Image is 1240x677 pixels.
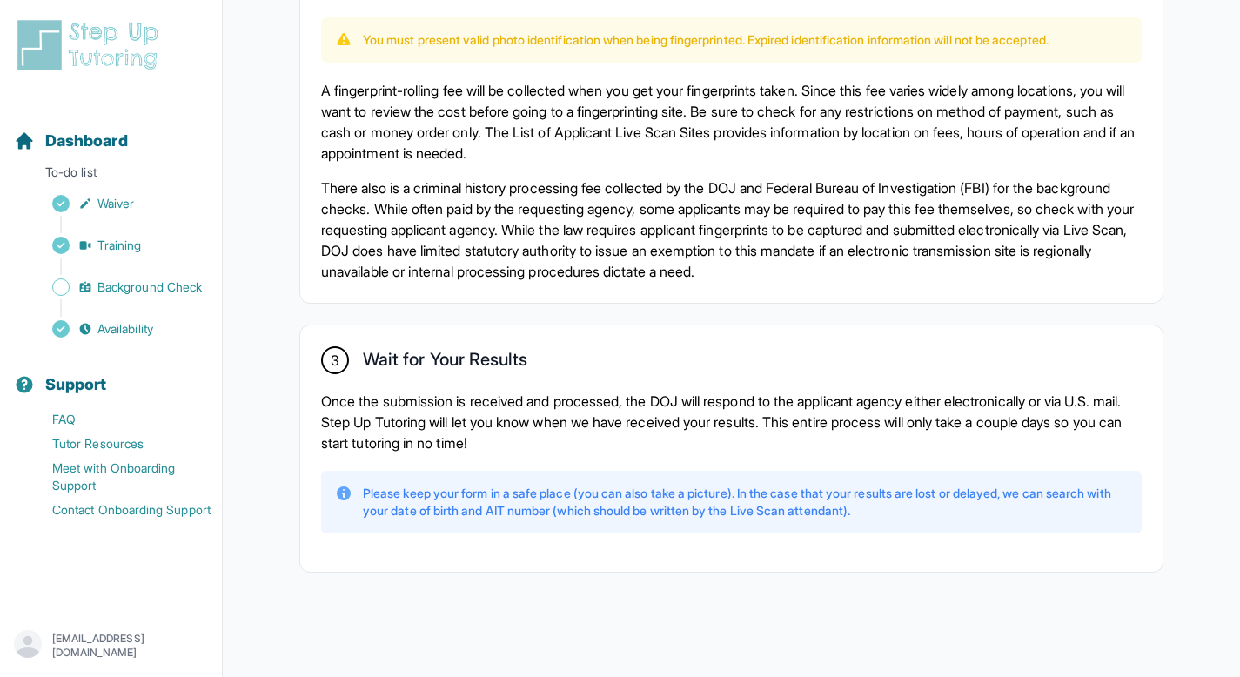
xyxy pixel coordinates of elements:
p: Once the submission is received and processed, the DOJ will respond to the applicant agency eithe... [321,391,1142,453]
p: A fingerprint-rolling fee will be collected when you get your fingerprints taken. Since this fee ... [321,80,1142,164]
a: Training [14,233,222,258]
a: Dashboard [14,129,128,153]
button: Dashboard [7,101,215,160]
p: To-do list [7,164,215,188]
span: Support [45,372,107,397]
a: Tutor Resources [14,432,222,456]
a: Availability [14,317,222,341]
a: Background Check [14,275,222,299]
span: Waiver [97,195,134,212]
p: There also is a criminal history processing fee collected by the DOJ and Federal Bureau of Invest... [321,178,1142,282]
span: Availability [97,320,153,338]
a: Contact Onboarding Support [14,498,222,522]
span: Dashboard [45,129,128,153]
p: Please keep your form in a safe place (you can also take a picture). In the case that your result... [363,485,1128,519]
button: [EMAIL_ADDRESS][DOMAIN_NAME] [14,630,208,661]
span: 3 [331,350,339,371]
h2: Wait for Your Results [363,349,527,377]
p: You must present valid photo identification when being fingerprinted. Expired identification info... [363,31,1049,49]
span: Training [97,237,142,254]
a: Waiver [14,191,222,216]
p: [EMAIL_ADDRESS][DOMAIN_NAME] [52,632,208,660]
img: logo [14,17,169,73]
span: Background Check [97,278,202,296]
a: Meet with Onboarding Support [14,456,222,498]
a: FAQ [14,407,222,432]
button: Support [7,345,215,404]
